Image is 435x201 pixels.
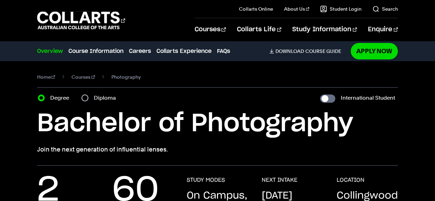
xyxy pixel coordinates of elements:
a: Collarts Online [239,5,273,12]
a: Student Login [320,5,361,12]
h1: Bachelor of Photography [37,108,398,139]
a: Overview [37,47,63,55]
a: Collarts Life [237,18,281,41]
p: Join the next generation of influential lenses. [37,145,398,154]
a: Enquire [368,18,398,41]
label: International Student [341,93,395,103]
h3: NEXT INTAKE [262,177,297,183]
a: Apply Now [351,43,398,59]
label: Degree [50,93,73,103]
a: Courses [195,18,226,41]
a: Home [37,72,55,82]
a: About Us [284,5,309,12]
a: FAQs [217,47,230,55]
div: Go to homepage [37,11,125,30]
h3: STUDY MODES [187,177,225,183]
a: Study Information [292,18,357,41]
span: Download [275,48,304,54]
a: DownloadCourse Guide [269,48,347,54]
a: Careers [129,47,151,55]
a: Course Information [68,47,123,55]
h3: LOCATION [337,177,365,183]
a: Search [372,5,398,12]
label: Diploma [94,93,120,103]
a: Courses [72,72,95,82]
span: Photography [111,72,141,82]
a: Collarts Experience [156,47,211,55]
